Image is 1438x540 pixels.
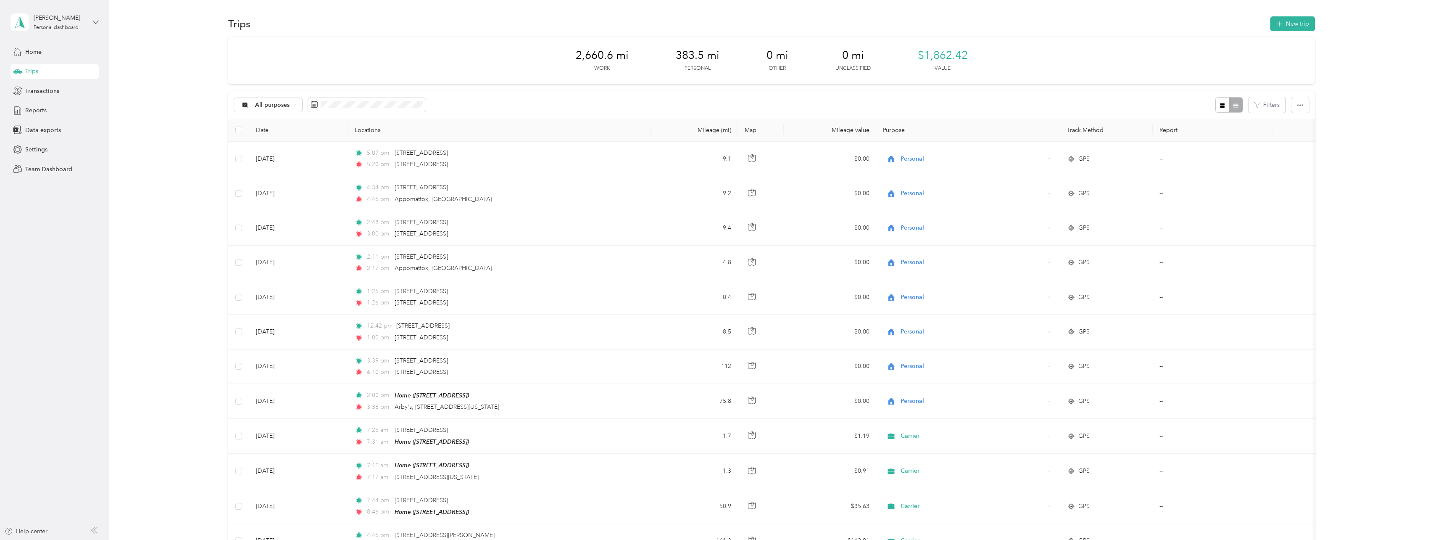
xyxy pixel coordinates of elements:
span: 2:17 pm [367,264,391,273]
span: 5:07 pm [367,148,391,158]
th: Report [1153,119,1272,142]
td: $1.19 [784,419,876,454]
span: Carrier [901,431,1044,441]
span: GPS [1078,293,1090,302]
span: Personal [901,293,1044,302]
th: Mileage (mi) [651,119,738,142]
td: -- [1153,489,1272,524]
span: GPS [1078,397,1090,406]
td: -- [1153,349,1272,384]
span: 2:11 pm [367,252,391,262]
td: [DATE] [249,280,348,315]
td: [DATE] [249,211,348,246]
span: [STREET_ADDRESS] [395,184,448,191]
span: Team Dashboard [25,165,72,174]
span: 8:46 pm [367,507,391,516]
span: Trips [25,67,38,76]
span: [STREET_ADDRESS] [395,368,448,376]
span: GPS [1078,154,1090,164]
td: 0.4 [651,280,738,315]
span: Appomattox, [GEOGRAPHIC_DATA] [395,196,492,203]
td: 9.2 [651,176,738,211]
td: 9.1 [651,142,738,176]
td: -- [1153,315,1272,349]
span: Transactions [25,87,59,95]
span: 3:38 pm [367,402,391,412]
span: 3:00 pm [367,229,391,238]
td: $0.00 [784,142,876,176]
td: [DATE] [249,142,348,176]
span: [STREET_ADDRESS] [395,149,448,156]
span: Personal [901,189,1044,198]
span: Data exports [25,126,61,135]
td: $35.63 [784,489,876,524]
span: [STREET_ADDRESS] [395,253,448,260]
div: [PERSON_NAME] [34,13,86,22]
td: -- [1153,280,1272,315]
span: 7:44 pm [367,496,391,505]
span: 7:17 am [367,473,391,482]
td: [DATE] [249,315,348,349]
span: [STREET_ADDRESS] [396,322,450,329]
td: -- [1153,454,1272,489]
span: 6:10 pm [367,368,391,377]
div: Personal dashboard [34,25,79,30]
td: $0.00 [784,211,876,246]
td: 1.3 [651,454,738,489]
span: 12:42 pm [367,321,392,331]
span: [STREET_ADDRESS] [395,219,448,226]
span: GPS [1078,327,1090,336]
td: $0.00 [784,246,876,280]
td: -- [1153,211,1272,246]
td: [DATE] [249,176,348,211]
td: $0.00 [784,349,876,384]
span: 0 mi [766,49,788,62]
span: $1,862.42 [918,49,968,62]
span: Personal [901,362,1044,371]
p: Unclassified [835,65,871,72]
td: 9.4 [651,211,738,246]
p: Value [935,65,951,72]
td: $0.00 [784,384,876,419]
span: 7:25 am [367,426,391,435]
span: Home [25,48,42,56]
th: Track Method [1060,119,1152,142]
span: 2:48 pm [367,218,391,227]
span: Personal [901,397,1044,406]
span: 1:00 pm [367,333,391,342]
span: [STREET_ADDRESS] [395,334,448,341]
td: 4.8 [651,246,738,280]
p: Other [769,65,786,72]
span: 1:26 pm [367,287,391,296]
td: [DATE] [249,384,348,419]
td: -- [1153,142,1272,176]
span: GPS [1078,502,1090,511]
span: 7:31 am [367,437,391,447]
span: Reports [25,106,47,115]
td: 75.8 [651,384,738,419]
span: Personal [901,223,1044,233]
span: 2,660.6 mi [576,49,629,62]
span: All purposes [255,102,290,108]
button: Filters [1248,97,1285,113]
span: Personal [901,327,1044,336]
span: 2:00 pm [367,391,391,400]
th: Date [249,119,348,142]
span: 3:39 pm [367,356,391,365]
span: GPS [1078,223,1090,233]
td: 8.5 [651,315,738,349]
button: Help center [5,527,47,536]
button: New trip [1270,16,1315,31]
span: [STREET_ADDRESS][US_STATE] [395,474,479,481]
span: Carrier [901,502,1044,511]
span: Home ([STREET_ADDRESS]) [395,508,469,515]
span: [STREET_ADDRESS][PERSON_NAME] [395,532,495,539]
iframe: Everlance-gr Chat Button Frame [1391,493,1438,540]
td: -- [1153,246,1272,280]
td: [DATE] [249,419,348,454]
td: -- [1153,384,1272,419]
span: Home ([STREET_ADDRESS]) [395,392,469,399]
span: [STREET_ADDRESS] [395,161,448,168]
span: Home ([STREET_ADDRESS]) [395,438,469,445]
td: 112 [651,349,738,384]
